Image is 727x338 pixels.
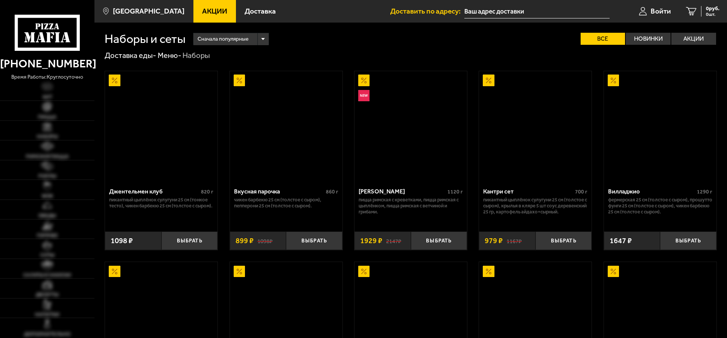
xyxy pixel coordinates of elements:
[483,188,573,195] div: Кантри сет
[35,312,59,317] span: Напитки
[109,266,120,277] img: Акционный
[23,273,71,277] span: Салаты и закуски
[24,332,70,336] span: Дополнительно
[354,71,467,182] a: АкционныйНовинкаМама Миа
[483,197,587,215] p: Пикантный цыплёнок сулугуни 25 см (толстое с сыром), крылья в кляре 5 шт соус деревенский 25 гр, ...
[183,50,210,60] div: Наборы
[411,231,467,250] button: Выбрать
[706,6,719,11] span: 0 руб.
[105,71,217,182] a: АкционныйДжентельмен клуб
[234,266,245,277] img: Акционный
[359,188,446,195] div: [PERSON_NAME]
[326,189,338,195] span: 860 г
[447,189,463,195] span: 1120 г
[201,189,213,195] span: 820 г
[236,237,254,244] span: 899 ₽
[202,8,227,15] span: Акции
[109,75,120,86] img: Акционный
[608,75,619,86] img: Акционный
[660,231,716,250] button: Выбрать
[608,266,619,277] img: Акционный
[706,12,719,17] span: 0 шт.
[234,75,245,86] img: Акционный
[671,33,716,45] label: Акции
[38,213,56,218] span: Обеды
[575,189,587,195] span: 700 г
[479,71,592,182] a: АкционныйКантри сет
[111,237,133,244] span: 1098 ₽
[198,32,249,46] span: Сначала популярные
[245,8,276,15] span: Доставка
[105,33,186,45] h1: Наборы и сеты
[36,292,59,297] span: Десерты
[286,231,342,250] button: Выбрать
[359,197,463,215] p: Пицца Римская с креветками, Пицца Римская с цыплёнком, Пицца Римская с ветчиной и грибами.
[230,71,342,182] a: АкционныйВкусная парочка
[358,266,370,277] img: Акционный
[26,154,69,159] span: Римская пицца
[37,233,58,238] span: Горячее
[257,237,272,244] s: 1098 ₽
[40,253,55,257] span: Супы
[234,197,338,209] p: Чикен Барбекю 25 см (толстое с сыром), Пепперони 25 см (толстое с сыром).
[234,188,324,195] div: Вкусная парочка
[506,237,522,244] s: 1167 ₽
[697,189,712,195] span: 1290 г
[358,75,370,86] img: Акционный
[161,231,218,250] button: Выбрать
[42,193,53,198] span: WOK
[390,8,464,15] span: Доставить по адресу:
[535,231,592,250] button: Выбрать
[38,174,56,178] span: Роллы
[109,197,213,209] p: Пикантный цыплёнок сулугуни 25 см (тонкое тесто), Чикен Барбекю 25 см (толстое с сыром).
[109,188,199,195] div: Джентельмен клуб
[113,8,184,15] span: [GEOGRAPHIC_DATA]
[158,51,181,60] a: Меню-
[608,197,712,215] p: Фермерская 25 см (толстое с сыром), Прошутто Фунги 25 см (толстое с сыром), Чикен Барбекю 25 см (...
[386,237,401,244] s: 2147 ₽
[464,5,610,18] input: Ваш адрес доставки
[610,237,632,244] span: 1647 ₽
[43,94,52,99] span: Хит
[604,71,716,182] a: АкционныйВилладжио
[626,33,671,45] label: Новинки
[483,75,494,86] img: Акционный
[608,188,695,195] div: Вилладжио
[38,114,56,119] span: Пицца
[360,237,382,244] span: 1929 ₽
[581,33,625,45] label: Все
[105,51,156,60] a: Доставка еды-
[358,90,370,101] img: Новинка
[651,8,671,15] span: Войти
[485,237,503,244] span: 979 ₽
[37,134,58,139] span: Наборы
[464,5,610,18] span: Невский проспект, 60
[483,266,494,277] img: Акционный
